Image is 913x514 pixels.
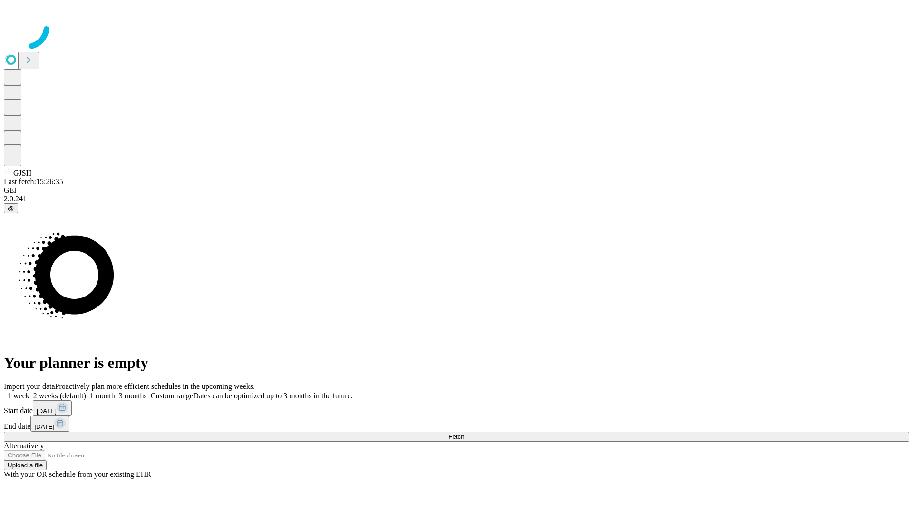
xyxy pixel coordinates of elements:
[4,354,909,372] h1: Your planner is empty
[33,392,86,400] span: 2 weeks (default)
[37,407,57,415] span: [DATE]
[151,392,193,400] span: Custom range
[4,178,63,186] span: Last fetch: 15:26:35
[4,432,909,442] button: Fetch
[193,392,352,400] span: Dates can be optimized up to 3 months in the future.
[4,470,151,478] span: With your OR schedule from your existing EHR
[119,392,147,400] span: 3 months
[4,416,909,432] div: End date
[4,460,47,470] button: Upload a file
[30,416,69,432] button: [DATE]
[8,205,14,212] span: @
[4,382,55,390] span: Import your data
[4,186,909,195] div: GEI
[4,203,18,213] button: @
[448,433,464,440] span: Fetch
[4,195,909,203] div: 2.0.241
[34,423,54,430] span: [DATE]
[4,442,44,450] span: Alternatively
[8,392,29,400] span: 1 week
[13,169,31,177] span: GJSH
[33,400,72,416] button: [DATE]
[90,392,115,400] span: 1 month
[4,400,909,416] div: Start date
[55,382,255,390] span: Proactively plan more efficient schedules in the upcoming weeks.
